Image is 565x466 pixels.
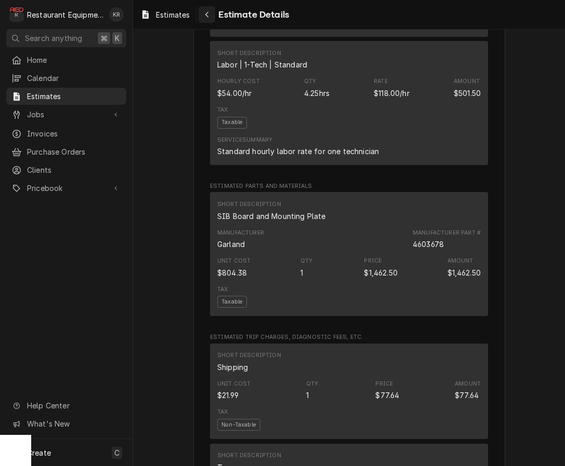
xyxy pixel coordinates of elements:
[454,77,480,86] div: Amount
[27,146,121,157] span: Purchase Orders
[217,77,260,98] div: Cost
[455,380,481,388] div: Amount
[364,257,397,278] div: Price
[217,257,251,278] div: Cost
[27,9,103,20] div: Restaurant Equipment Diagnostics
[375,390,399,401] div: Price
[364,257,382,265] div: Price
[210,182,488,190] span: Estimated Parts and Materials
[454,88,481,99] div: Amount
[210,333,488,341] span: Estimated Trip Charges, Diagnostic Fees, etc.
[27,165,121,175] span: Clients
[217,229,264,250] div: Manufacturer
[27,91,121,102] span: Estimates
[25,33,82,44] span: Search anything
[217,229,264,237] div: Manufacturer
[6,70,126,87] a: Calendar
[217,59,307,70] div: Short Description
[217,390,239,401] div: Cost
[114,447,120,458] span: C
[109,7,124,22] div: Kelli Robinette's Avatar
[306,380,320,401] div: Quantity
[448,257,474,265] div: Amount
[6,88,126,105] a: Estimates
[300,257,314,278] div: Quantity
[27,54,121,65] span: Home
[217,146,379,157] div: Standard hourly labor rate for one technician
[413,229,481,250] div: Part Number
[217,451,281,460] div: Short Description
[217,267,247,278] div: Cost
[217,408,228,416] div: Tax
[27,400,120,411] span: Help Center
[217,285,228,294] div: Tax
[217,257,251,265] div: Unit Cost
[304,88,330,99] div: Quantity
[455,390,479,401] div: Amount
[136,6,194,23] a: Estimates
[27,128,121,139] span: Invoices
[300,257,314,265] div: Qty.
[217,362,248,373] div: Short Description
[217,211,325,222] div: Short Description
[374,88,410,99] div: Price
[306,380,320,388] div: Qty.
[210,182,488,321] div: Estimated Parts and Materials
[199,6,215,23] button: Navigate back
[217,419,260,431] span: Non-Taxable
[375,380,399,401] div: Price
[217,117,247,129] span: Taxable
[448,257,481,278] div: Amount
[217,136,272,144] div: Service Summary
[27,418,120,429] span: What's New
[6,143,126,160] a: Purchase Orders
[6,397,126,414] a: Go to Help Center
[27,183,106,194] span: Pricebook
[217,239,245,250] div: Manufacturer
[217,88,252,99] div: Cost
[374,77,388,86] div: Rate
[109,7,124,22] div: KR
[413,229,481,237] div: Manufacturer Part #
[454,77,481,98] div: Amount
[6,125,126,142] a: Invoices
[364,267,397,278] div: Price
[6,415,126,432] a: Go to What's New
[217,351,281,360] div: Short Description
[27,109,106,120] span: Jobs
[27,73,121,84] span: Calendar
[6,29,126,47] button: Search anything⌘K
[413,239,444,250] div: Part Number
[210,344,488,439] div: Line Item
[217,49,307,70] div: Short Description
[9,7,24,22] div: Restaurant Equipment Diagnostics's Avatar
[156,9,190,20] span: Estimates
[217,200,281,209] div: Short Description
[217,106,228,114] div: Tax
[6,180,126,197] a: Go to Pricebook
[217,77,260,86] div: Hourly Cost
[448,267,481,278] div: Amount
[210,192,488,320] div: Estimated Parts and Materials List
[210,41,488,165] div: Line Item
[6,51,126,68] a: Home
[374,77,410,98] div: Price
[217,296,247,308] span: Taxable
[217,351,281,372] div: Short Description
[115,33,120,44] span: K
[217,380,251,401] div: Cost
[375,380,393,388] div: Price
[6,161,126,179] a: Clients
[217,380,251,388] div: Unit Cost
[306,390,309,401] div: Quantity
[217,49,281,58] div: Short Description
[304,77,330,98] div: Quantity
[27,448,51,457] span: Create
[304,77,318,86] div: Qty.
[215,8,289,22] span: Estimate Details
[455,380,481,401] div: Amount
[100,33,108,44] span: ⌘
[300,267,303,278] div: Quantity
[210,192,488,316] div: Line Item
[217,200,325,221] div: Short Description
